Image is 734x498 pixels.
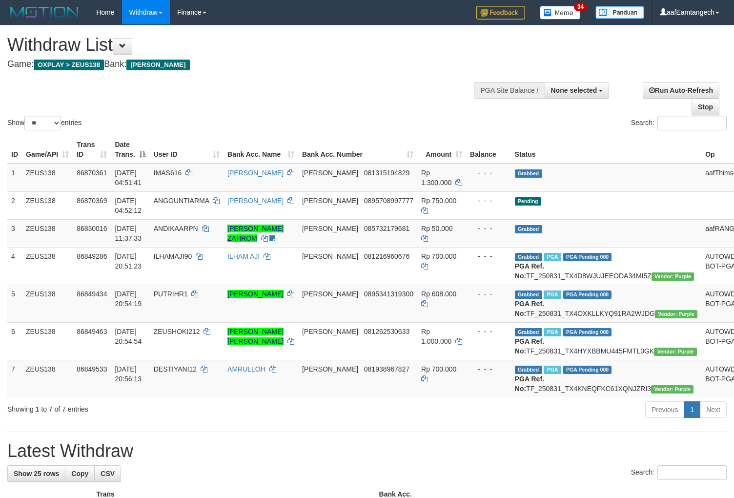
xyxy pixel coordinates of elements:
[574,2,587,11] span: 34
[657,116,727,130] input: Search:
[515,225,542,233] span: Grabbed
[551,86,597,94] span: None selected
[421,197,456,205] span: Rp 750.000
[692,99,719,115] a: Stop
[511,322,701,360] td: TF_250831_TX4HYXBBMU445FMTL0GK
[150,136,224,164] th: User ID: activate to sort column ascending
[298,136,417,164] th: Bank Acc. Number: activate to sort column ascending
[154,197,209,205] span: ANGGUNTIARMA
[24,116,61,130] select: Showentries
[22,247,73,285] td: ZEUS138
[34,60,104,70] span: OXPLAY > ZEUS138
[227,225,284,242] a: [PERSON_NAME] ZAHROM
[73,136,111,164] th: Trans ID: activate to sort column ascending
[651,385,693,394] span: Vendor URL: https://trx4.1velocity.biz
[302,365,358,373] span: [PERSON_NAME]
[115,225,142,242] span: [DATE] 11:37:33
[14,470,59,477] span: Show 25 rows
[470,196,507,206] div: - - -
[631,116,727,130] label: Search:
[421,225,453,232] span: Rp 50.000
[154,365,197,373] span: DESTIYANI12
[111,136,149,164] th: Date Trans.: activate to sort column descending
[595,6,644,19] img: panduan.png
[645,401,684,418] a: Previous
[470,224,507,233] div: - - -
[77,365,107,373] span: 86849533
[302,225,358,232] span: [PERSON_NAME]
[7,164,22,192] td: 1
[515,169,542,178] span: Grabbed
[657,465,727,480] input: Search:
[515,262,544,280] b: PGA Ref. No:
[77,290,107,298] span: 86849434
[364,169,409,177] span: Copy 081315194829 to clipboard
[22,191,73,219] td: ZEUS138
[511,360,701,397] td: TF_250831_TX4KNEQFKC61XQNJZRI3
[476,6,525,20] img: Feedback.jpg
[470,289,507,299] div: - - -
[302,169,358,177] span: [PERSON_NAME]
[563,290,612,299] span: PGA Pending
[115,328,142,345] span: [DATE] 20:54:54
[700,401,727,418] a: Next
[511,285,701,322] td: TF_250831_TX4OXKLLKYQ91RA2WJDG
[22,136,73,164] th: Game/API: activate to sort column ascending
[364,290,413,298] span: Copy 0895341319300 to clipboard
[154,225,198,232] span: ANDIKAARPN
[227,365,265,373] a: AMRULLOH
[7,35,480,55] h1: Withdraw List
[7,219,22,247] td: 3
[7,360,22,397] td: 7
[563,366,612,374] span: PGA Pending
[227,290,284,298] a: [PERSON_NAME]
[655,310,697,318] span: Vendor URL: https://trx4.1velocity.biz
[364,197,413,205] span: Copy 0895708997777 to clipboard
[7,136,22,164] th: ID
[684,401,700,418] a: 1
[7,441,727,461] h1: Latest Withdraw
[22,164,73,192] td: ZEUS138
[302,290,358,298] span: [PERSON_NAME]
[22,360,73,397] td: ZEUS138
[515,328,542,336] span: Grabbed
[643,82,719,99] a: Run Auto-Refresh
[7,191,22,219] td: 2
[511,136,701,164] th: Status
[470,251,507,261] div: - - -
[302,197,358,205] span: [PERSON_NAME]
[563,253,612,261] span: PGA Pending
[563,328,612,336] span: PGA Pending
[417,136,466,164] th: Amount: activate to sort column ascending
[470,364,507,374] div: - - -
[544,253,561,261] span: Marked by aafRornrotha
[154,290,188,298] span: PUTRIHR1
[77,197,107,205] span: 86870369
[115,169,142,187] span: [DATE] 04:51:41
[22,322,73,360] td: ZEUS138
[101,470,115,477] span: CSV
[364,225,409,232] span: Copy 085732179681 to clipboard
[22,219,73,247] td: ZEUS138
[545,82,610,99] button: None selected
[22,285,73,322] td: ZEUS138
[77,328,107,335] span: 86849463
[7,400,299,414] div: Showing 1 to 7 of 7 entries
[364,328,409,335] span: Copy 081262530633 to clipboard
[540,6,581,20] img: Button%20Memo.svg
[154,328,200,335] span: ZEUSHOKI212
[511,247,701,285] td: TF_250831_TX4D8WJUJEEODA34MI5Z
[224,136,298,164] th: Bank Acc. Name: activate to sort column ascending
[94,465,121,482] a: CSV
[65,465,95,482] a: Copy
[227,328,284,345] a: [PERSON_NAME] [PERSON_NAME]
[154,169,182,177] span: IMAS616
[77,225,107,232] span: 86830016
[7,285,22,322] td: 5
[631,465,727,480] label: Search:
[115,290,142,308] span: [DATE] 20:54:19
[515,253,542,261] span: Grabbed
[515,197,541,206] span: Pending
[421,290,456,298] span: Rp 608.000
[7,465,65,482] a: Show 25 rows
